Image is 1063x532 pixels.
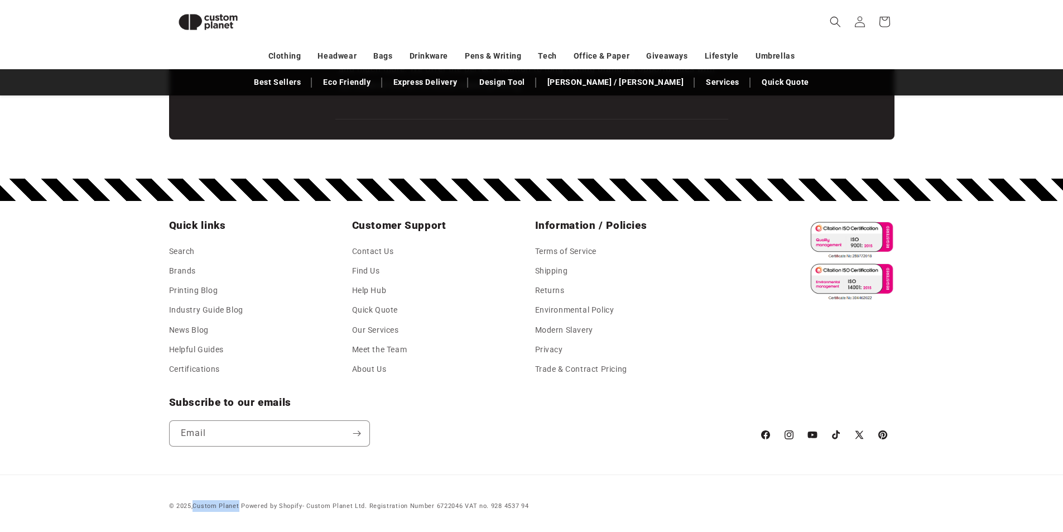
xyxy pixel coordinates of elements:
[700,73,745,92] a: Services
[538,46,556,66] a: Tech
[388,73,463,92] a: Express Delivery
[756,46,795,66] a: Umbrellas
[169,360,220,379] a: Certifications
[535,320,593,340] a: Modern Slavery
[169,320,209,340] a: News Blog
[352,281,387,300] a: Help Hub
[352,245,394,261] a: Contact Us
[352,360,387,379] a: About Us
[823,9,848,34] summary: Search
[169,219,345,232] h2: Quick links
[352,219,528,232] h2: Customer Support
[318,73,376,92] a: Eco Friendly
[535,360,627,379] a: Trade & Contract Pricing
[318,46,357,66] a: Headwear
[335,102,728,119] iframe: Customer reviews powered by Trustpilot
[248,73,306,92] a: Best Sellers
[352,340,407,360] a: Meet the Team
[535,245,597,261] a: Terms of Service
[169,396,748,409] h2: Subscribe to our emails
[535,219,711,232] h2: Information / Policies
[352,300,398,320] a: Quick Quote
[169,261,196,281] a: Brands
[169,281,218,300] a: Printing Blog
[542,73,689,92] a: [PERSON_NAME] / [PERSON_NAME]
[465,46,521,66] a: Pens & Writing
[373,46,392,66] a: Bags
[241,502,528,510] small: - Custom Planet Ltd. Registration Number 6722046 VAT no. 928 4537 94
[877,411,1063,532] iframe: Chat Widget
[345,420,369,447] button: Subscribe
[535,300,614,320] a: Environmental Policy
[474,73,531,92] a: Design Tool
[705,46,739,66] a: Lifestyle
[268,46,301,66] a: Clothing
[169,340,224,360] a: Helpful Guides
[574,46,629,66] a: Office & Paper
[535,340,563,360] a: Privacy
[352,320,399,340] a: Our Services
[535,281,565,300] a: Returns
[169,245,195,261] a: Search
[756,73,815,92] a: Quick Quote
[169,502,239,510] small: © 2025,
[806,261,894,303] img: ISO 14001 Certified
[193,502,239,510] a: Custom Planet
[535,261,568,281] a: Shipping
[169,300,243,320] a: Industry Guide Blog
[169,4,247,40] img: Custom Planet
[352,261,380,281] a: Find Us
[806,219,894,261] img: ISO 9001 Certified
[241,502,302,510] a: Powered by Shopify
[646,46,687,66] a: Giveaways
[410,46,448,66] a: Drinkware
